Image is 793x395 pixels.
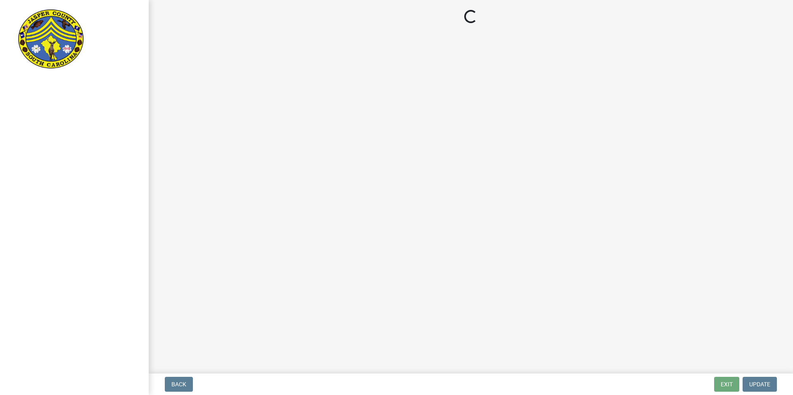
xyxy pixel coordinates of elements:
img: Jasper County, South Carolina [17,9,85,71]
span: Update [749,381,770,388]
button: Exit [714,377,739,392]
button: Back [165,377,193,392]
span: Back [171,381,186,388]
button: Update [743,377,777,392]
